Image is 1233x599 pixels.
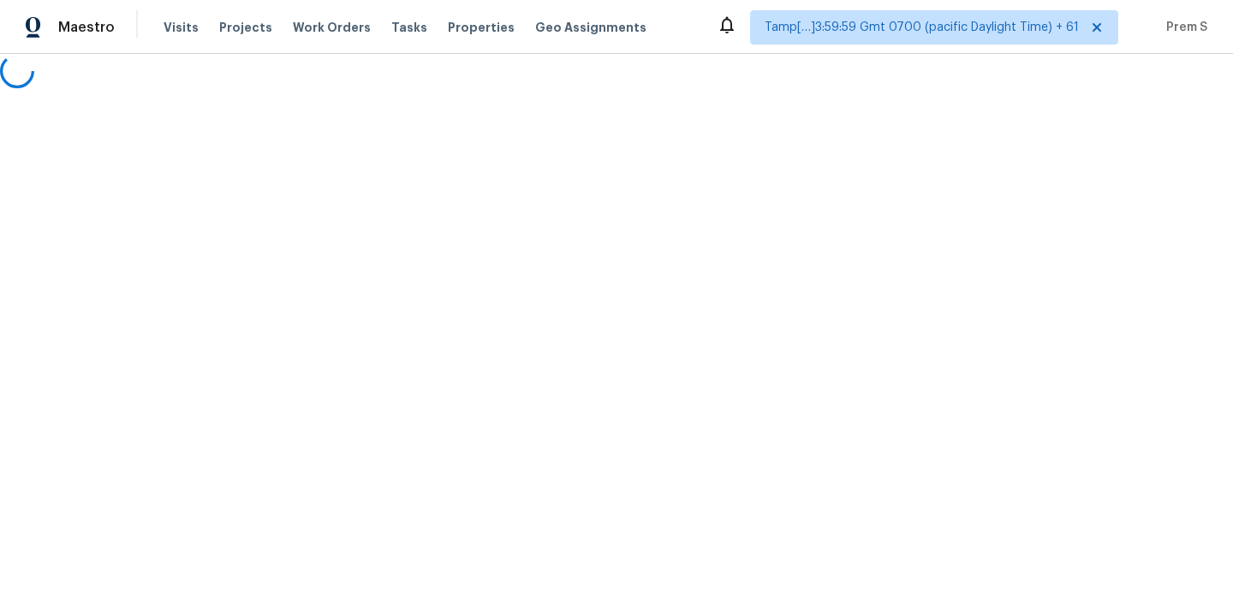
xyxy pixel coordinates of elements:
[164,19,199,36] span: Visits
[219,19,272,36] span: Projects
[58,19,115,36] span: Maestro
[535,19,646,36] span: Geo Assignments
[391,21,427,33] span: Tasks
[765,19,1079,36] span: Tamp[…]3:59:59 Gmt 0700 (pacific Daylight Time) + 61
[1159,19,1207,36] span: Prem S
[448,19,515,36] span: Properties
[293,19,371,36] span: Work Orders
